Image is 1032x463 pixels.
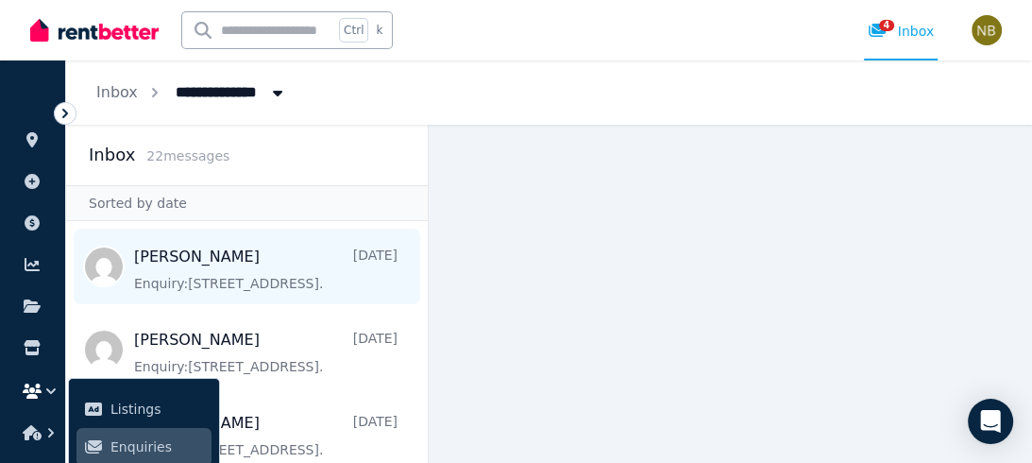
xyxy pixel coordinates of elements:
[110,398,204,420] span: Listings
[110,436,204,458] span: Enquiries
[868,22,934,41] div: Inbox
[968,399,1013,444] div: Open Intercom Messenger
[146,148,229,163] span: 22 message s
[376,23,382,38] span: k
[134,246,398,293] a: [PERSON_NAME][DATE]Enquiry:[STREET_ADDRESS].
[66,60,317,125] nav: Breadcrumb
[66,185,428,221] div: Sorted by date
[879,20,894,31] span: 4
[89,142,135,168] h2: Inbox
[76,390,211,428] a: Listings
[30,16,159,44] img: RentBetter
[134,329,398,376] a: [PERSON_NAME][DATE]Enquiry:[STREET_ADDRESS].
[972,15,1002,45] img: Nick Best
[96,83,138,101] a: Inbox
[134,412,398,459] a: [PERSON_NAME][DATE]Enquiry:[STREET_ADDRESS].
[339,18,368,43] span: Ctrl
[66,221,428,463] nav: Message list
